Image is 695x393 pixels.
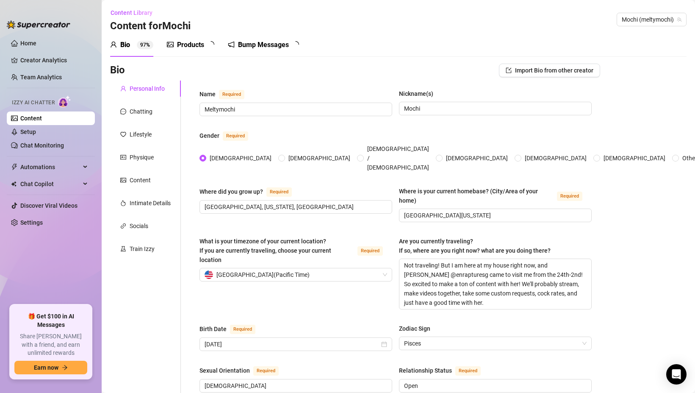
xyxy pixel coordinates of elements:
div: Name [199,89,216,99]
span: loading [292,40,300,48]
span: What is your timezone of your current location? If you are currently traveling, choose your curre... [199,238,331,263]
div: Relationship Status [399,366,452,375]
span: [DEMOGRAPHIC_DATA] [443,153,511,163]
div: Sexual Orientation [199,366,250,375]
img: logo-BBDzfeDw.svg [7,20,70,29]
a: Chat Monitoring [20,142,64,149]
img: AI Chatter [58,95,71,108]
label: Relationship Status [399,365,490,376]
span: [DEMOGRAPHIC_DATA] / [DEMOGRAPHIC_DATA] [364,144,432,172]
span: Chat Copilot [20,177,80,191]
input: Sexual Orientation [205,381,385,390]
span: Are you currently traveling? If so, where are you right now? what are you doing there? [399,238,551,254]
h3: Bio [110,64,125,77]
span: Required [455,366,481,376]
a: Home [20,40,36,47]
label: Name [199,89,254,99]
button: Content Library [110,6,159,20]
span: picture [120,177,126,183]
div: Zodiac Sign [399,324,430,333]
span: user [110,41,117,48]
input: Where did you grow up? [205,202,385,212]
span: Share [PERSON_NAME] with a friend, and earn unlimited rewards [14,332,87,357]
h3: Content for Mochi [110,20,191,33]
label: Gender [199,131,258,141]
span: Earn now [34,364,58,371]
img: Chat Copilot [11,181,17,187]
span: experiment [120,246,126,252]
label: Nickname(s) [399,89,439,98]
div: Bump Messages [238,40,289,50]
span: team [677,17,682,22]
input: Relationship Status [404,381,585,390]
div: Open Intercom Messenger [666,364,687,385]
a: Team Analytics [20,74,62,81]
span: arrow-right [62,365,68,371]
a: Setup [20,128,36,135]
span: notification [228,41,235,48]
span: Required [230,325,255,334]
a: Content [20,115,42,122]
div: Physique [130,153,154,162]
div: Lifestyle [130,130,152,139]
input: Birth Date [205,340,379,349]
input: Where is your current homebase? (City/Area of your home) [404,211,585,220]
span: picture [167,41,174,48]
label: Where is your current homebase? (City/Area of your home) [399,187,592,205]
span: Pisces [404,337,587,350]
span: idcard [120,154,126,160]
span: [DEMOGRAPHIC_DATA] [285,153,354,163]
div: Socials [130,221,148,231]
span: Import Bio from other creator [515,67,593,74]
span: import [506,67,512,73]
span: [DEMOGRAPHIC_DATA] [206,153,275,163]
span: heart [120,131,126,137]
span: Required [266,187,292,197]
span: Required [557,192,582,201]
input: Nickname(s) [404,104,585,113]
a: Discover Viral Videos [20,202,78,209]
div: Gender [199,131,219,140]
span: [GEOGRAPHIC_DATA] ( Pacific Time ) [216,268,310,281]
span: 🎁 Get $100 in AI Messages [14,312,87,329]
label: Zodiac Sign [399,324,436,333]
span: message [120,109,126,114]
div: Where is your current homebase? (City/Area of your home) [399,187,554,205]
span: Content Library [111,9,152,16]
span: Automations [20,160,80,174]
span: link [120,223,126,229]
span: [DEMOGRAPHIC_DATA] [521,153,590,163]
span: [DEMOGRAPHIC_DATA] [600,153,669,163]
div: Bio [120,40,130,50]
input: Name [205,105,385,114]
span: fire [120,200,126,206]
label: Sexual Orientation [199,365,288,376]
span: Required [253,366,279,376]
span: Mochi (meltymochi) [622,13,681,26]
div: Personal Info [130,84,165,93]
a: Creator Analytics [20,53,88,67]
sup: 97% [137,41,153,49]
span: thunderbolt [11,164,18,170]
div: Birth Date [199,324,227,334]
span: Required [223,131,248,141]
div: Content [130,176,151,185]
span: loading [207,40,215,48]
img: us [205,270,213,279]
a: Settings [20,219,43,226]
button: Earn nowarrow-right [14,361,87,374]
span: Izzy AI Chatter [12,99,55,107]
label: Where did you grow up? [199,187,301,197]
span: Required [357,246,383,256]
div: Chatting [130,107,152,116]
div: Where did you grow up? [199,187,263,196]
div: Nickname(s) [399,89,433,98]
span: user [120,86,126,92]
div: Intimate Details [130,198,171,208]
span: Required [219,90,244,99]
label: Birth Date [199,324,265,334]
button: Import Bio from other creator [499,64,600,77]
div: Products [177,40,204,50]
textarea: Not traveling! But I am here at my house right now, and [PERSON_NAME] @enrapturesg came to visit ... [399,259,591,309]
div: Train Izzy [130,244,155,254]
